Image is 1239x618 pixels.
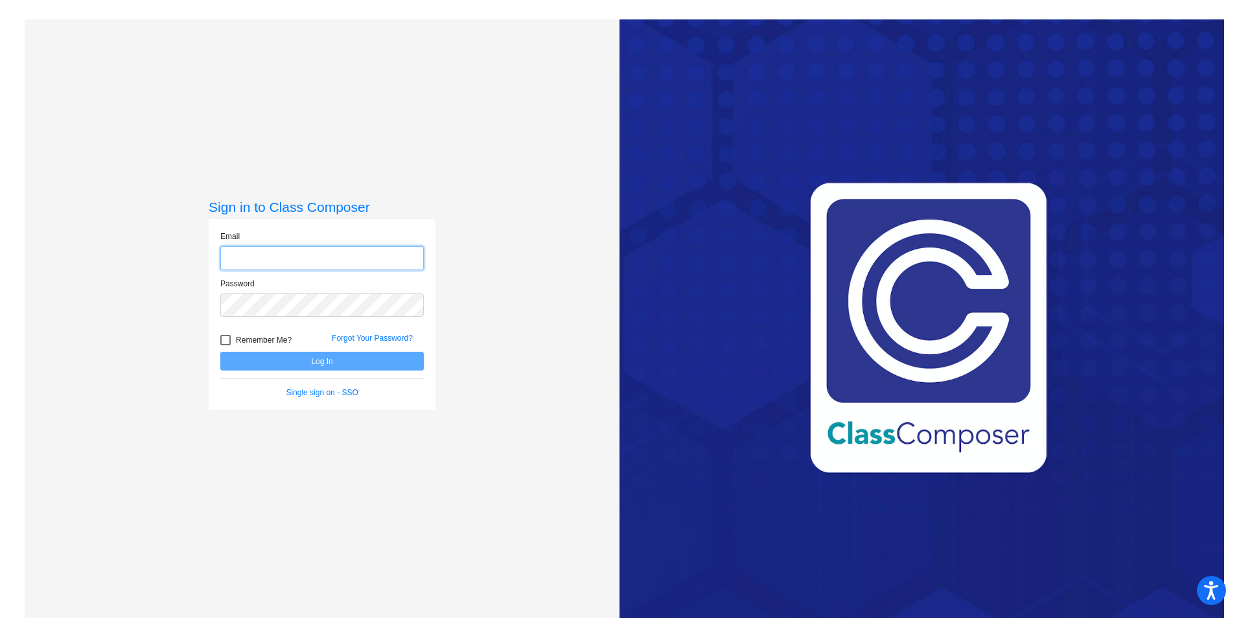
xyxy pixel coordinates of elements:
span: Remember Me? [236,332,292,348]
label: Password [220,278,255,290]
a: Forgot Your Password? [332,334,413,343]
h3: Sign in to Class Composer [209,199,435,215]
button: Log In [220,352,424,371]
label: Email [220,231,240,242]
a: Single sign on - SSO [286,388,358,397]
